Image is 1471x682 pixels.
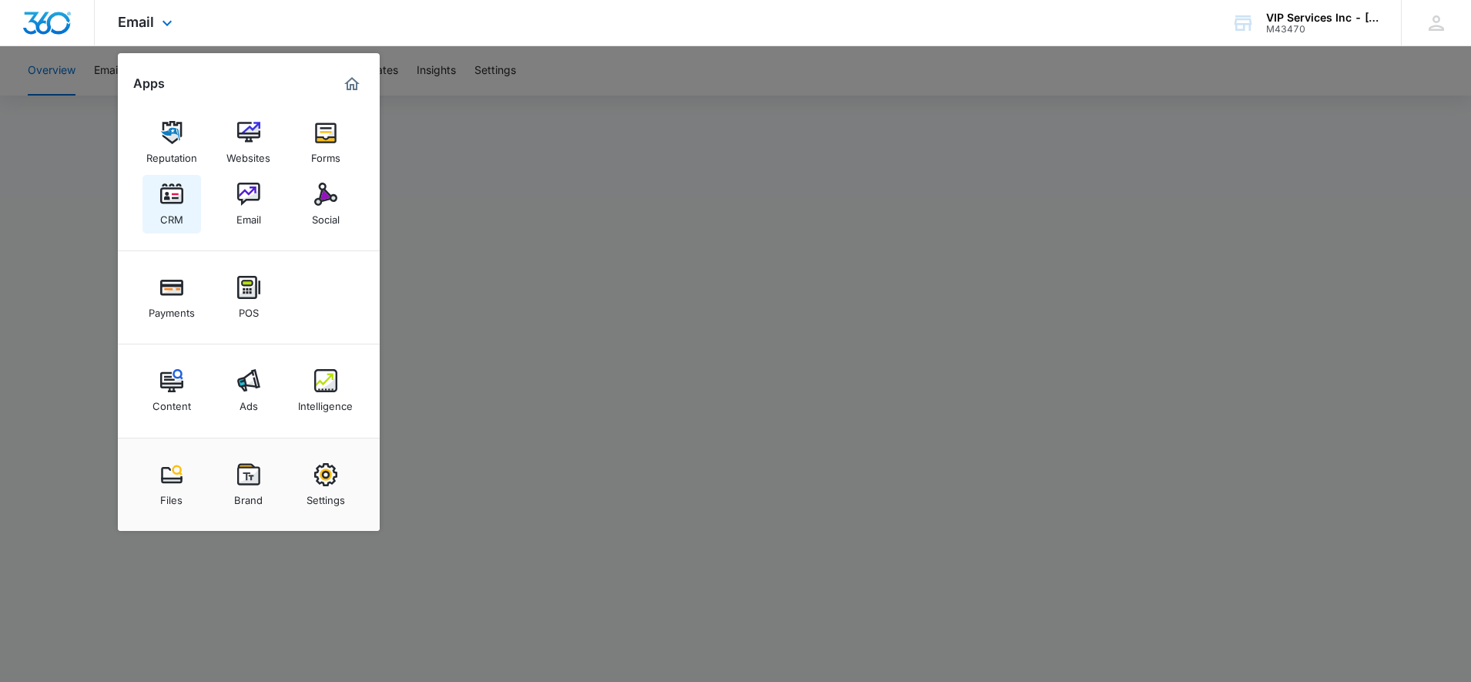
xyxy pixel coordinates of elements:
a: Email [219,175,278,233]
div: Email [236,206,261,226]
a: Payments [142,268,201,327]
div: Content [152,392,191,412]
div: Social [312,206,340,226]
a: Content [142,361,201,420]
div: Reputation [146,144,197,164]
a: Ads [219,361,278,420]
a: Brand [219,455,278,514]
a: Intelligence [297,361,355,420]
div: Forms [311,144,340,164]
div: POS [239,299,259,319]
div: Files [160,486,183,506]
a: Files [142,455,201,514]
div: account name [1266,12,1379,24]
div: Ads [240,392,258,412]
a: Settings [297,455,355,514]
a: POS [219,268,278,327]
a: Reputation [142,113,201,172]
div: Websites [226,144,270,164]
a: CRM [142,175,201,233]
div: account id [1266,24,1379,35]
a: Marketing 360® Dashboard [340,72,364,96]
a: Forms [297,113,355,172]
span: Email [118,14,154,30]
div: Settings [307,486,345,506]
a: Social [297,175,355,233]
div: Intelligence [298,392,353,412]
h2: Apps [133,76,165,91]
div: CRM [160,206,183,226]
a: Websites [219,113,278,172]
div: Brand [234,486,263,506]
div: Payments [149,299,195,319]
